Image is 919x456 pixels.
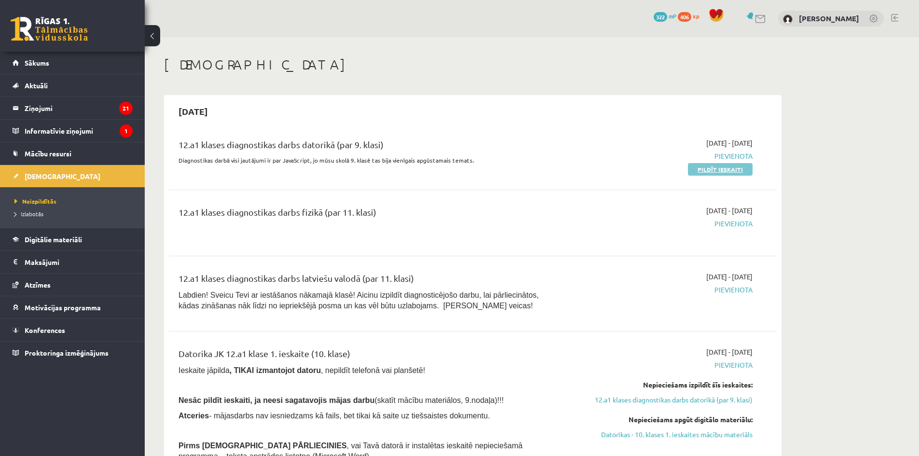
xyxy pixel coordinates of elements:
[688,163,753,176] a: Pildīt ieskaiti
[13,165,133,187] a: [DEMOGRAPHIC_DATA]
[799,14,859,23] a: [PERSON_NAME]
[13,228,133,250] a: Digitālie materiāli
[178,138,556,156] div: 12.a1 klases diagnostikas darbs datorikā (par 9. klasi)
[678,12,704,20] a: 406 xp
[25,251,133,273] legend: Maksājumi
[178,347,556,365] div: Datorika JK 12.a1 klase 1. ieskaite (10. klase)
[571,360,753,370] span: Pievienota
[178,396,374,404] span: Nesāc pildīt ieskaiti, ja neesi sagatavojis mājas darbu
[13,97,133,119] a: Ziņojumi21
[13,319,133,341] a: Konferences
[25,303,101,312] span: Motivācijas programma
[164,56,782,73] h1: [DEMOGRAPHIC_DATA]
[25,120,133,142] legend: Informatīvie ziņojumi
[25,58,49,67] span: Sākums
[14,197,135,206] a: Neizpildītās
[25,348,109,357] span: Proktoringa izmēģinājums
[654,12,667,22] span: 322
[13,251,133,273] a: Maksājumi
[120,124,133,138] i: 1
[11,17,88,41] a: Rīgas 1. Tālmācības vidusskola
[693,12,699,20] span: xp
[678,12,691,22] span: 406
[13,52,133,74] a: Sākums
[178,272,556,290] div: 12.a1 klases diagnostikas darbs latviešu valodā (par 11. klasi)
[178,412,209,420] b: Atceries
[13,342,133,364] a: Proktoringa izmēģinājums
[25,235,82,244] span: Digitālie materiāli
[119,102,133,115] i: 21
[25,172,100,180] span: [DEMOGRAPHIC_DATA]
[571,285,753,295] span: Pievienota
[25,149,71,158] span: Mācību resursi
[178,366,425,374] span: Ieskaite jāpilda , nepildīt telefonā vai planšetē!
[14,197,56,205] span: Neizpildītās
[178,412,490,420] span: - mājasdarbs nav iesniedzams kā fails, bet tikai kā saite uz tiešsaistes dokumentu.
[13,274,133,296] a: Atzīmes
[25,280,51,289] span: Atzīmes
[13,142,133,165] a: Mācību resursi
[669,12,676,20] span: mP
[783,14,793,24] img: Roberts Demidovičs
[571,151,753,161] span: Pievienota
[374,396,504,404] span: (skatīt mācību materiālos, 9.nodaļa)!!!
[178,206,556,223] div: 12.a1 klases diagnostikas darbs fizikā (par 11. klasi)
[230,366,321,374] b: , TIKAI izmantojot datoru
[571,395,753,405] a: 12.a1 klases diagnostikas darbs datorikā (par 9. klasi)
[706,206,753,216] span: [DATE] - [DATE]
[25,81,48,90] span: Aktuāli
[178,442,347,450] span: Pirms [DEMOGRAPHIC_DATA] PĀRLIECINIES
[706,138,753,148] span: [DATE] - [DATE]
[654,12,676,20] a: 322 mP
[571,415,753,425] div: Nepieciešams apgūt digitālo materiālu:
[571,219,753,229] span: Pievienota
[14,209,135,218] a: Izlabotās
[13,120,133,142] a: Informatīvie ziņojumi1
[178,291,539,310] span: Labdien! Sveicu Tevi ar iestāšanos nākamajā klasē! Aicinu izpildīt diagnosticējošo darbu, lai pār...
[25,326,65,334] span: Konferences
[178,156,556,165] p: Diagnostikas darbā visi jautājumi ir par JavaScript, jo mūsu skolā 9. klasē tas bija vienīgais ap...
[25,97,133,119] legend: Ziņojumi
[706,347,753,357] span: [DATE] - [DATE]
[13,74,133,97] a: Aktuāli
[169,100,218,123] h2: [DATE]
[706,272,753,282] span: [DATE] - [DATE]
[571,429,753,440] a: Datorikas - 10. klases 1. ieskaites mācību materiāls
[14,210,43,218] span: Izlabotās
[571,380,753,390] div: Nepieciešams izpildīt šīs ieskaites:
[13,296,133,318] a: Motivācijas programma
